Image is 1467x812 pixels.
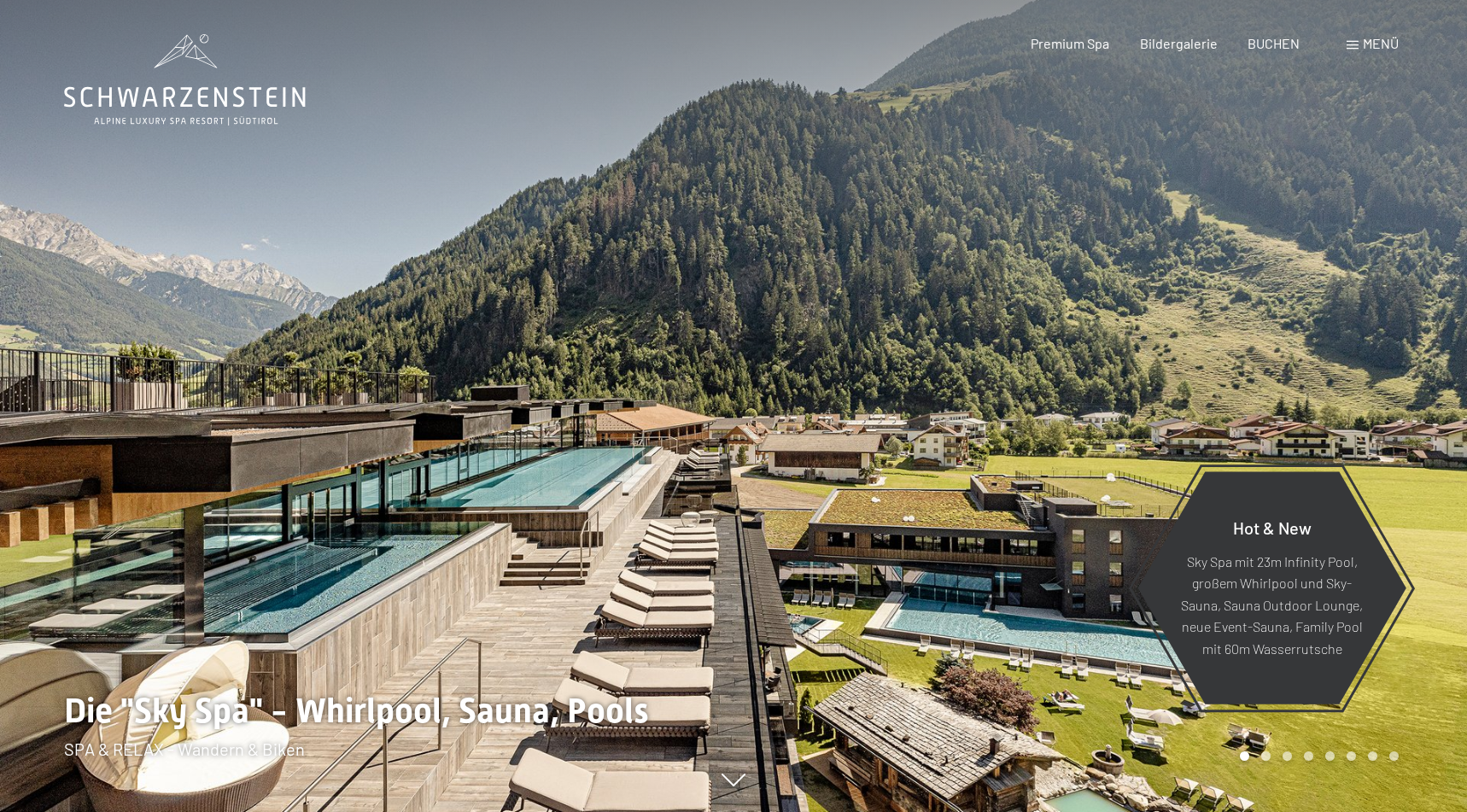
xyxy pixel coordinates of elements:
[1304,751,1313,761] div: Carousel Page 4
[1031,35,1109,51] a: Premium Spa
[1368,751,1377,761] div: Carousel Page 7
[1347,751,1356,761] div: Carousel Page 6
[1240,751,1249,761] div: Carousel Page 1 (Current Slide)
[1389,751,1399,761] div: Carousel Page 8
[1325,751,1335,761] div: Carousel Page 5
[1283,751,1292,761] div: Carousel Page 3
[1179,550,1365,659] p: Sky Spa mit 23m Infinity Pool, großem Whirlpool und Sky-Sauna, Sauna Outdoor Lounge, neue Event-S...
[1363,35,1399,51] span: Menü
[1140,35,1218,51] a: Bildergalerie
[1233,517,1312,537] span: Hot & New
[1137,470,1407,705] a: Hot & New Sky Spa mit 23m Infinity Pool, großem Whirlpool und Sky-Sauna, Sauna Outdoor Lounge, ne...
[1248,35,1300,51] a: BUCHEN
[1261,751,1271,761] div: Carousel Page 2
[1234,751,1399,761] div: Carousel Pagination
